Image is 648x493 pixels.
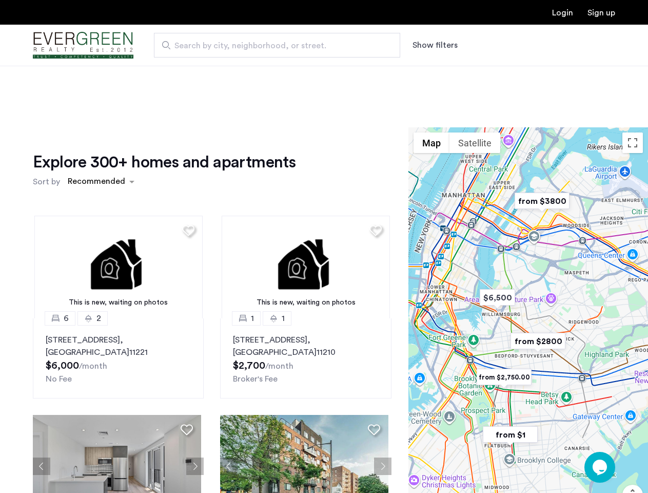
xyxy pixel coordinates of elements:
button: Previous apartment [33,458,50,475]
iframe: chat widget [584,452,617,483]
label: Sort by [33,176,60,188]
div: from $2800 [506,330,570,353]
div: This is new, waiting on photos [40,297,198,308]
button: Show or hide filters [413,39,458,51]
div: from $3800 [510,189,574,213]
input: Apartment Search [154,33,400,58]
img: 1.gif [34,216,203,318]
sub: /month [265,362,293,370]
a: 62[STREET_ADDRESS], [GEOGRAPHIC_DATA]11221No Fee [33,318,204,399]
span: 1 [251,312,254,325]
div: $6,500 [476,286,519,309]
a: Login [552,9,573,17]
button: Next apartment [374,458,391,475]
div: from $2,750.00 [473,366,536,389]
div: from $1 [479,423,542,446]
button: Previous apartment [220,458,238,475]
h1: Explore 300+ homes and apartments [33,152,296,173]
a: This is new, waiting on photos [34,216,203,318]
p: [STREET_ADDRESS] 11210 [233,334,378,358]
span: 2 [96,312,101,325]
span: 1 [282,312,285,325]
button: Next apartment [186,458,204,475]
div: This is new, waiting on photos [227,297,385,308]
span: No Fee [46,375,72,383]
ng-select: sort-apartment [63,173,140,191]
button: Toggle fullscreen view [622,132,643,153]
span: $2,700 [233,361,265,371]
sub: /month [79,362,107,370]
button: Show satellite imagery [449,132,500,153]
a: 11[STREET_ADDRESS], [GEOGRAPHIC_DATA]11210Broker's Fee [220,318,391,399]
img: 1.gif [222,216,390,318]
a: This is new, waiting on photos [222,216,390,318]
button: Show street map [414,132,449,153]
span: Broker's Fee [233,375,278,383]
span: 6 [64,312,69,325]
div: Recommended [66,175,125,190]
span: Search by city, neighborhood, or street. [174,40,371,52]
img: logo [33,26,133,65]
a: Registration [587,9,615,17]
span: $6,000 [46,361,79,371]
a: Cazamio Logo [33,26,133,65]
p: [STREET_ADDRESS] 11221 [46,334,191,358]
